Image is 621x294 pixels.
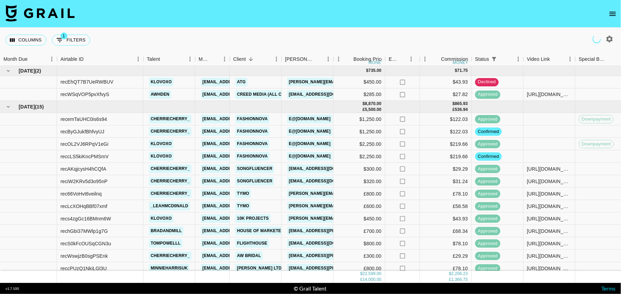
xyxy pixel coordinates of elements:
[201,164,313,173] a: [EMAIL_ADDRESS][PERSON_NAME][DOMAIN_NAME]
[527,203,572,210] div: https://www.tiktok.com/@cherriecherry_/video/7502174336757812502?is_from_webapp=1&sender_device=p...
[363,271,382,277] div: 22,599.00
[149,140,173,148] a: klovoxo
[475,141,500,148] span: approved
[441,53,468,66] div: Commission
[420,54,430,64] button: Menu
[201,214,313,223] a: [EMAIL_ADDRESS][PERSON_NAME][DOMAIN_NAME]
[489,54,499,64] button: Show filters
[149,239,182,248] a: tompowelll
[149,152,173,161] a: klovoxo
[235,227,289,235] a: House of Marketers
[420,88,472,101] div: $27.82
[333,76,385,88] div: $450.00
[363,107,365,113] div: £
[235,140,270,148] a: Fashionnova
[579,116,613,123] span: Downpayment
[6,35,46,46] button: Select columns
[47,54,57,64] button: Menu
[246,54,256,64] button: Sort
[527,228,572,235] div: https://www.tiktok.com/@bradandmill/video/7538481855750769942?is_from_webapp=1&sender_device=pc&w...
[475,129,502,135] span: confirmed
[607,54,617,64] button: Sort
[455,107,468,113] div: 536.94
[313,54,323,64] button: Sort
[420,200,472,212] div: £58.58
[475,79,499,85] span: declined
[201,127,313,136] a: [EMAIL_ADDRESS][PERSON_NAME][DOMAIN_NAME]
[420,76,472,88] div: $43.93
[365,101,382,107] div: 8,870.00
[201,202,313,210] a: [EMAIL_ADDRESS][PERSON_NAME][DOMAIN_NAME]
[527,215,572,222] div: https://www.tiktok.com/@klovoxo/video/7527428117871349047?is_from_webapp=1&sender_device=pc&web_i...
[60,215,111,222] div: recs4zgGc16BMnm6W
[271,54,282,64] button: Menu
[449,271,451,277] div: $
[579,141,613,148] span: Downpayment
[333,188,385,200] div: £800.00
[406,54,416,64] button: Menu
[235,152,270,161] a: Fashionnova
[149,164,191,173] a: cherriecherry_
[201,177,313,186] a: [EMAIL_ADDRESS][PERSON_NAME][DOMAIN_NAME]
[457,68,468,74] div: 71.75
[6,286,19,291] div: v 1.7.100
[235,239,269,248] a: Flighthouse
[60,240,111,247] div: recS0kFcOUSqCGN3u
[60,32,67,39] span: 1
[201,90,313,99] a: [EMAIL_ADDRESS][PERSON_NAME][DOMAIN_NAME]
[475,240,500,247] span: approved
[420,225,472,237] div: £68.34
[19,103,35,110] span: [DATE]
[149,177,191,186] a: cherriecherry_
[201,227,313,235] a: [EMAIL_ADDRESS][PERSON_NAME][DOMAIN_NAME]
[235,264,283,273] a: [PERSON_NAME] LTD
[333,138,385,150] div: $2,250.00
[420,150,472,163] div: $219.66
[3,66,13,76] button: hide children
[333,150,385,163] div: $2,250.00
[287,152,332,161] a: e@[DOMAIN_NAME]
[475,166,500,172] span: approved
[420,262,472,275] div: £78.10
[449,277,451,283] div: £
[57,53,143,66] div: Airtable ID
[550,54,560,64] button: Sort
[475,91,500,98] span: approved
[133,54,143,64] button: Menu
[527,53,550,66] div: Video Link
[475,191,500,197] span: approved
[333,54,344,64] button: Menu
[149,90,171,99] a: awhden
[235,164,274,173] a: Songfluencer
[195,53,230,66] div: Manager
[149,214,173,223] a: klovoxo
[527,165,572,172] div: https://www.tiktok.com/@cherriecherry_/video/7523321941499858198?is_from_webapp=1&sender_device=p...
[365,107,382,113] div: 5,500.00
[593,35,601,43] span: Refreshing clients, managers, users, talent, campaigns...
[230,53,282,66] div: Client
[385,53,420,66] div: Expenses: Remove Commission?
[333,163,385,175] div: $300.00
[475,116,500,123] span: approved
[287,164,365,173] a: [EMAIL_ADDRESS][DOMAIN_NAME]
[60,203,107,210] div: recLcXOHqBBf07xmf
[489,54,499,64] div: 1 active filter
[475,53,489,66] div: Status
[160,54,170,64] button: Sort
[201,78,313,86] a: [EMAIL_ADDRESS][PERSON_NAME][DOMAIN_NAME]
[287,189,400,198] a: [PERSON_NAME][EMAIL_ADDRESS][DOMAIN_NAME]
[60,253,108,259] div: recWswjzB0sgPSEnk
[60,116,107,123] div: recemTaUHC0is6s94
[451,271,468,277] div: 2,206.23
[333,200,385,212] div: £600.00
[149,264,189,273] a: minnieharrisuk
[60,178,107,185] div: reciW2KRv5d3o95nP
[524,53,575,66] div: Video Link
[360,277,363,283] div: £
[52,35,90,46] button: Show filters
[360,271,363,277] div: $
[369,60,384,65] div: money
[344,54,354,64] button: Sort
[565,54,575,64] button: Menu
[420,237,472,250] div: $78.10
